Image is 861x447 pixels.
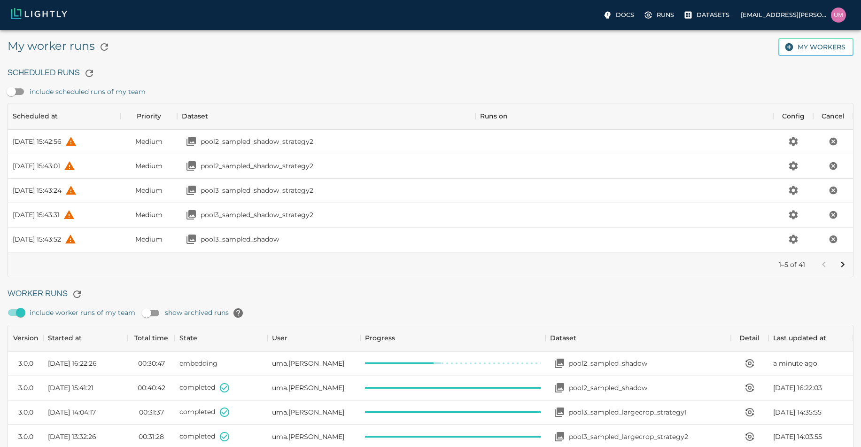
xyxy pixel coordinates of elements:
label: Runs [642,8,678,23]
label: Datasets [682,8,733,23]
span: uma.govindarajan@bluerivertech.com (BlueRiverTech) [272,432,344,441]
span: [DATE] 14:04:17 [48,408,96,417]
button: View worker run detail [740,427,759,446]
button: Open your dataset pool3_sampled_largecrop_strategy1 [550,403,569,422]
span: [DATE] 14:03:55 [773,432,822,441]
time: 00:40:42 [138,383,165,392]
div: Dataset [545,325,731,351]
div: 3.0.0 [18,383,33,392]
div: Priority [121,103,177,129]
div: Cancel [822,103,845,129]
span: [DATE] 13:32:26 [48,432,96,441]
p: pool2_sampled_shadow_strategy2 [201,137,313,146]
a: Open your dataset pool2_sampled_shadowpool2_sampled_shadow [550,378,647,397]
div: [DATE] 15:43:52 [13,235,61,244]
div: Progress [360,325,546,351]
button: Cancel the scheduled run [825,231,842,248]
img: Lightly [11,8,67,19]
div: Version [13,325,39,351]
div: 3.0.0 [18,359,33,368]
div: User [267,325,360,351]
h5: My worker runs [8,38,114,56]
label: [EMAIL_ADDRESS][PERSON_NAME][DOMAIN_NAME]uma.govindarajan@bluerivertech.com [737,5,850,25]
div: Scheduled at [13,103,58,129]
button: Open your dataset pool3_sampled_shadow [182,230,201,249]
a: Docs [601,8,638,23]
span: [DATE] 16:22:26 [48,359,97,368]
time: 00:31:28 [139,432,164,441]
div: Dataset [182,103,208,129]
span: [DATE] 14:35:55 [773,408,822,417]
div: Last updated at [768,325,853,351]
span: Medium [135,210,163,220]
button: My workers [778,38,853,56]
p: pool2_sampled_shadow [569,359,647,368]
div: Started at [48,325,82,351]
div: Dataset [550,325,576,351]
span: Medium [135,235,163,244]
div: Total time [134,325,168,351]
div: Version [8,325,43,351]
div: State [175,325,267,351]
span: completed [179,408,215,416]
button: State set to COMPLETED [215,403,234,422]
p: pool3_sampled_shadow [201,235,279,244]
a: Open your dataset pool2_sampled_shadowpool2_sampled_shadow [550,354,647,373]
time: a minute ago [773,359,817,368]
button: Open your dataset pool2_sampled_shadow_strategy2 [182,157,201,175]
h6: Scheduled Runs [8,64,853,83]
a: Open your dataset pool2_sampled_shadow_strategy2pool2_sampled_shadow_strategy2 [182,132,313,151]
span: [DATE] 15:41:21 [48,383,93,392]
p: 1–5 of 41 [779,260,805,269]
button: help [62,181,80,200]
button: View worker run detail [740,378,759,397]
div: Detail [739,325,760,351]
p: pool3_sampled_largecrop_strategy2 [569,432,688,441]
time: 00:30:47 [138,359,165,368]
div: Total time [128,325,175,351]
div: [DATE] 15:42:56 [13,137,62,146]
span: completed [179,383,215,392]
div: Dataset [177,103,475,129]
p: pool3_sampled_largecrop_strategy1 [569,408,687,417]
span: include worker runs of my team [30,308,135,317]
p: pool2_sampled_shadow_strategy2 [201,161,313,171]
button: Open your dataset pool2_sampled_shadow [550,354,569,373]
span: [DATE] 16:22:03 [773,383,822,392]
button: help [229,304,248,322]
a: Open your dataset pool3_sampled_shadow_strategy2pool3_sampled_shadow_strategy2 [182,181,313,200]
a: Open your dataset pool3_sampled_largecrop_strategy2pool3_sampled_largecrop_strategy2 [550,427,688,446]
div: Scheduled at [8,103,121,129]
div: Priority [137,103,161,129]
span: Medium [135,137,163,146]
div: Started at [43,325,128,351]
span: embedding [179,359,217,368]
button: Open your dataset pool3_sampled_largecrop_strategy2 [550,427,569,446]
button: State set to COMPLETED [215,378,234,397]
span: uma.govindarajan@bluerivertech.com (BlueRiverTech) [272,383,344,392]
a: Open your dataset pool3_sampled_shadowpool3_sampled_shadow [182,230,279,249]
button: Cancel the scheduled run [825,182,842,199]
button: View worker run detail [740,354,759,373]
p: pool3_sampled_shadow_strategy2 [201,210,313,220]
div: [DATE] 15:43:01 [13,161,60,171]
button: View worker run detail [740,403,759,422]
button: Open your dataset pool3_sampled_shadow_strategy2 [182,205,201,224]
button: Open your dataset pool2_sampled_shadow_strategy2 [182,132,201,151]
button: Cancel the scheduled run [825,206,842,223]
div: 3.0.0 [18,432,33,441]
a: Open your dataset pool3_sampled_largecrop_strategy1pool3_sampled_largecrop_strategy1 [550,403,687,422]
div: Detail [731,325,768,351]
p: Docs [616,10,634,19]
div: User [272,325,287,351]
button: Cancel the scheduled run [825,133,842,150]
p: [EMAIL_ADDRESS][PERSON_NAME][DOMAIN_NAME] [741,10,827,19]
div: Config [782,103,805,129]
p: Datasets [697,10,729,19]
div: Cancel [813,103,853,129]
button: Open your dataset pool2_sampled_shadow [550,378,569,397]
div: Runs on [480,103,508,129]
p: Runs [657,10,674,19]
